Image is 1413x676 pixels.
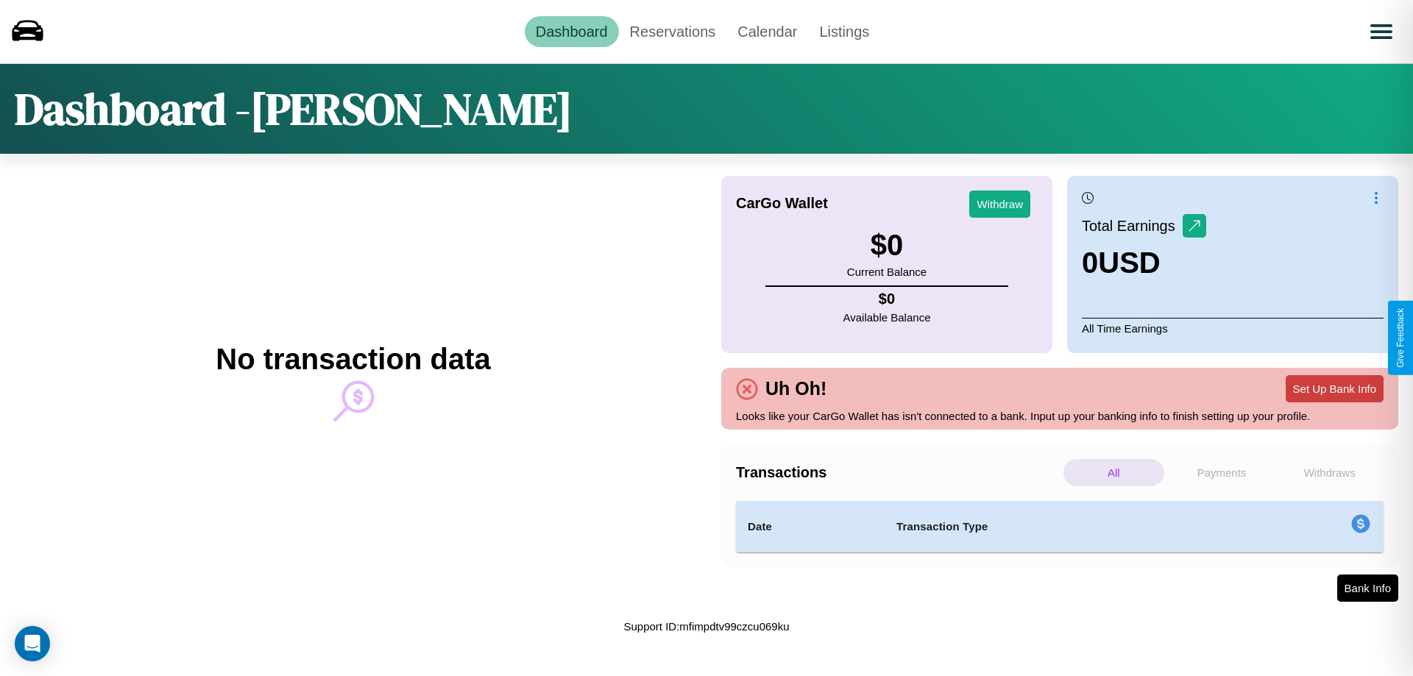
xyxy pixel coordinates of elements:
[1082,213,1183,239] p: Total Earnings
[15,79,573,139] h1: Dashboard - [PERSON_NAME]
[758,378,834,399] h4: Uh Oh!
[525,16,619,47] a: Dashboard
[1172,459,1272,486] p: Payments
[736,406,1384,426] p: Looks like your CarGo Wallet has isn't connected to a bank. Input up your banking info to finish ...
[748,518,873,536] h4: Date
[969,191,1030,218] button: Withdraw
[808,16,880,47] a: Listings
[1082,318,1384,338] p: All Time Earnings
[896,518,1230,536] h4: Transaction Type
[736,464,1060,481] h4: Transactions
[15,626,50,661] div: Open Intercom Messenger
[1279,459,1380,486] p: Withdraws
[1361,11,1402,52] button: Open menu
[1082,246,1206,280] h3: 0 USD
[619,16,727,47] a: Reservations
[847,229,927,262] h3: $ 0
[847,262,927,282] p: Current Balance
[623,616,789,636] p: Support ID: mfimpdtv99czcu069ku
[736,501,1384,552] table: simple table
[726,16,808,47] a: Calendar
[1286,375,1384,402] button: Set Up Bank Info
[1337,574,1398,602] button: Bank Info
[736,195,828,212] h4: CarGo Wallet
[1395,308,1406,368] div: Give Feedback
[216,343,490,376] h2: No transaction data
[843,307,931,327] p: Available Balance
[843,291,931,307] h4: $ 0
[1063,459,1164,486] p: All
